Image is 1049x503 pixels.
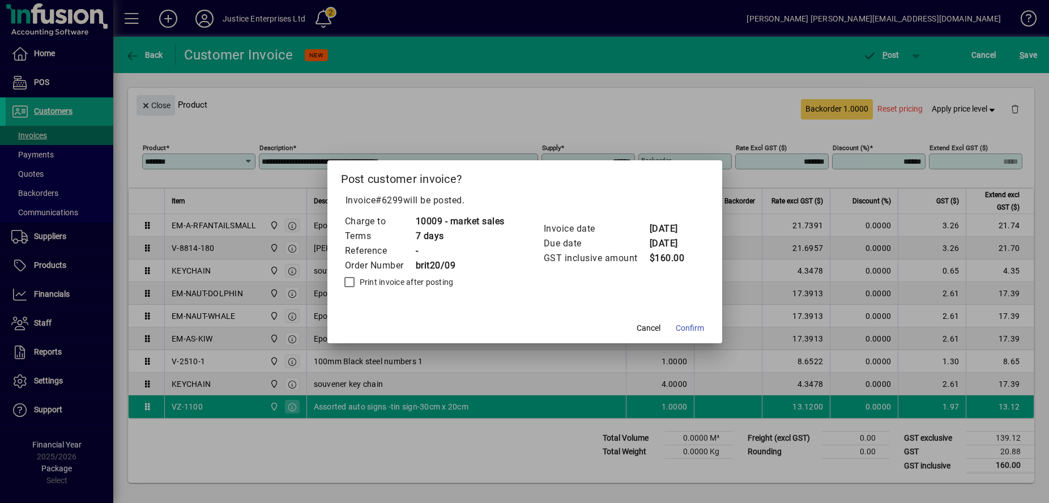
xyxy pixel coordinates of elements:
[376,195,403,206] span: #6299
[543,221,649,236] td: Invoice date
[543,236,649,251] td: Due date
[676,322,704,334] span: Confirm
[415,229,505,244] td: 7 days
[630,318,667,339] button: Cancel
[357,276,454,288] label: Print invoice after posting
[649,221,694,236] td: [DATE]
[415,244,505,258] td: -
[415,214,505,229] td: 10009 - market sales
[341,194,709,207] p: Invoice will be posted .
[415,258,505,273] td: brit20/09
[344,214,415,229] td: Charge to
[327,160,722,193] h2: Post customer invoice?
[344,258,415,273] td: Order Number
[649,251,694,266] td: $160.00
[671,318,709,339] button: Confirm
[543,251,649,266] td: GST inclusive amount
[649,236,694,251] td: [DATE]
[344,244,415,258] td: Reference
[637,322,660,334] span: Cancel
[344,229,415,244] td: Terms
